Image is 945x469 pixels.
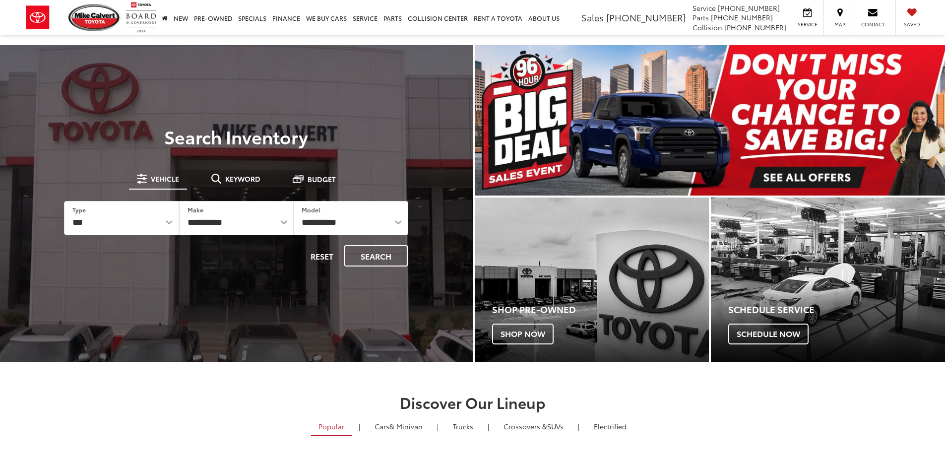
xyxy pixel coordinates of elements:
h3: Search Inventory [42,127,431,146]
span: Budget [308,176,336,183]
span: Contact [861,21,884,28]
div: Toyota [711,198,945,362]
a: Cars [367,418,430,435]
span: Sales [581,11,604,24]
span: [PHONE_NUMBER] [724,22,786,32]
a: Electrified [586,418,634,435]
span: Parts [693,12,709,22]
h4: Schedule Service [728,305,945,315]
span: Keyword [225,175,260,182]
span: Service [796,21,819,28]
img: Mike Calvert Toyota [68,4,121,31]
a: Shop Pre-Owned Shop Now [475,198,709,362]
span: & Minivan [389,421,423,431]
span: Map [829,21,851,28]
button: Search [344,245,408,267]
a: Schedule Service Schedule Now [711,198,945,362]
label: Model [302,205,320,214]
a: SUVs [496,418,571,435]
span: Collision [693,22,722,32]
h4: Shop Pre-Owned [492,305,709,315]
span: [PHONE_NUMBER] [718,3,780,13]
a: Trucks [445,418,481,435]
li: | [575,421,582,431]
span: [PHONE_NUMBER] [606,11,686,24]
span: Crossovers & [504,421,547,431]
button: Reset [302,245,342,267]
li: | [356,421,363,431]
li: | [485,421,492,431]
div: Toyota [475,198,709,362]
a: Popular [311,418,352,436]
label: Make [188,205,203,214]
span: Vehicle [151,175,179,182]
span: Saved [901,21,923,28]
li: | [435,421,441,431]
span: Shop Now [492,324,554,344]
span: [PHONE_NUMBER] [711,12,773,22]
span: Service [693,3,716,13]
h2: Discover Our Lineup [123,394,822,410]
span: Schedule Now [728,324,809,344]
label: Type [72,205,86,214]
